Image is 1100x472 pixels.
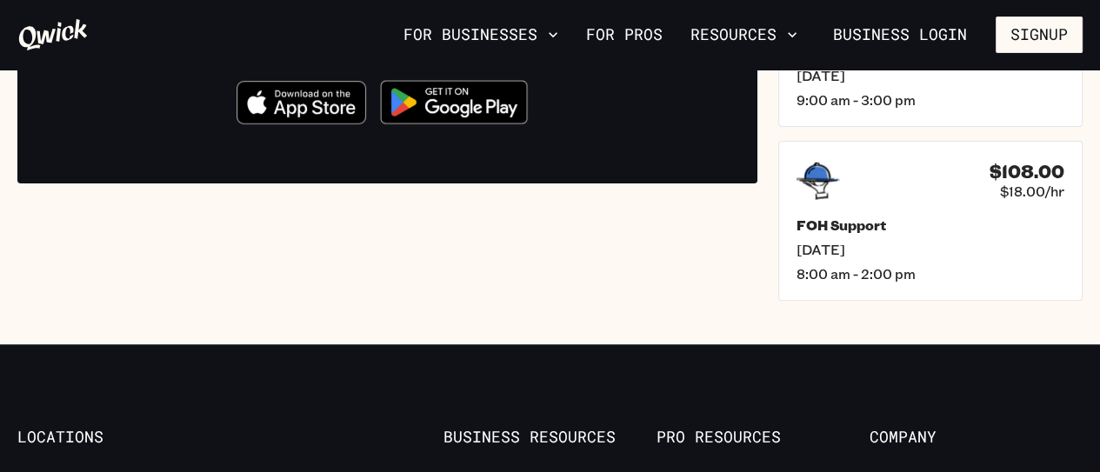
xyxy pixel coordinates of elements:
a: For Pros [579,20,670,50]
span: 8:00 am - 2:00 pm [797,265,1064,283]
span: $18.00/hr [1000,183,1064,200]
span: Locations [17,428,230,447]
button: Signup [996,17,1083,53]
button: Resources [683,20,804,50]
span: [DATE] [797,67,1064,84]
span: Pro Resources [657,428,870,447]
span: [DATE] [797,241,1064,258]
span: Company [870,428,1083,447]
a: $108.00$18.00/hrFOH Support[DATE]8:00 am - 2:00 pm [778,141,1083,301]
a: Business Login [818,17,982,53]
a: Download on the App Store [237,110,367,128]
img: Get it on Google Play [370,70,538,135]
span: Business Resources [443,428,657,447]
h4: $108.00 [990,161,1064,183]
h5: FOH Support [797,216,1064,234]
span: 9:00 am - 3:00 pm [797,91,1064,109]
button: For Businesses [397,20,565,50]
